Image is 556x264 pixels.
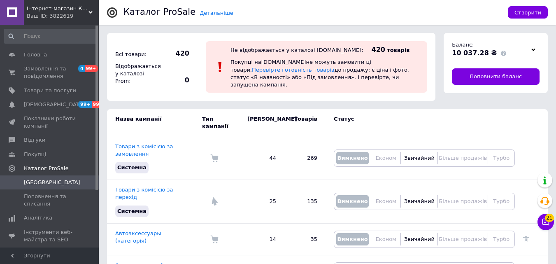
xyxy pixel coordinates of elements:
[210,235,219,243] img: Комісія за замовлення
[403,233,435,245] button: Звичайний
[403,152,435,164] button: Звичайний
[372,46,385,54] span: 420
[404,236,435,242] span: Звичайний
[440,233,486,245] button: Більше продажів
[376,198,396,204] span: Економ
[252,67,335,73] a: Перевірте готовність товарів
[336,233,369,245] button: Вимкнено
[4,29,97,44] input: Пошук
[78,101,92,108] span: 99+
[376,155,396,161] span: Економ
[24,136,45,144] span: Відгуки
[326,109,515,136] td: Статус
[239,180,284,224] td: 25
[404,155,435,161] span: Звичайний
[113,61,158,87] div: Відображається у каталозі Prom:
[490,152,512,164] button: Турбо
[452,68,540,85] a: Поповнити баланс
[107,109,202,136] td: Назва кампанії
[387,47,409,53] span: товарів
[230,47,363,53] div: Не відображається у каталозі [DOMAIN_NAME]:
[117,164,147,171] span: Системна
[115,143,173,157] a: Товари з комісією за замовлення
[27,12,99,20] div: Ваш ID: 3822619
[493,198,509,204] span: Турбо
[210,197,219,206] img: Комісія за перехід
[337,198,368,204] span: Вимкнено
[24,151,46,158] span: Покупці
[214,61,226,73] img: :exclamation:
[284,137,326,180] td: 269
[24,115,76,130] span: Показники роботи компанії
[78,65,85,72] span: 4
[284,109,326,136] td: Товарів
[24,193,76,208] span: Поповнення та списання
[523,236,529,242] a: Видалити
[202,109,239,136] td: Тип кампанії
[24,229,76,243] span: Інструменти веб-майстра та SEO
[373,195,398,208] button: Економ
[161,76,189,85] span: 0
[452,49,497,57] span: 10 037.28 ₴
[508,6,548,19] button: Створити
[200,10,233,16] a: Детальніше
[24,165,68,172] span: Каталог ProSale
[239,137,284,180] td: 44
[490,233,512,245] button: Турбо
[24,101,85,108] span: [DEMOGRAPHIC_DATA]
[337,155,368,161] span: Вимкнено
[210,154,219,162] img: Комісія за замовлення
[440,195,486,208] button: Більше продажів
[92,101,105,108] span: 99+
[439,155,487,161] span: Більше продажів
[336,195,369,208] button: Вимкнено
[24,65,76,80] span: Замовлення та повідомлення
[336,152,369,164] button: Вимкнено
[404,198,435,204] span: Звичайний
[537,214,554,230] button: Чат з покупцем21
[373,152,398,164] button: Економ
[239,109,284,136] td: [PERSON_NAME]
[376,236,396,242] span: Економ
[284,180,326,224] td: 135
[24,214,52,222] span: Аналітика
[115,187,173,200] a: Товари з комісією за перехід
[470,73,522,80] span: Поповнити баланс
[337,236,368,242] span: Вимкнено
[230,59,409,88] span: Покупці на [DOMAIN_NAME] не можуть замовити ці товари. до продажу: є ціна і фото, статус «В наявн...
[161,49,189,58] span: 420
[493,155,509,161] span: Турбо
[27,5,88,12] span: Інтернет-магазин Країна інструменту
[239,223,284,255] td: 14
[439,198,487,204] span: Більше продажів
[85,65,98,72] span: 99+
[24,51,47,58] span: Головна
[24,87,76,94] span: Товари та послуги
[373,233,398,245] button: Економ
[24,179,80,186] span: [GEOGRAPHIC_DATA]
[514,9,541,16] span: Створити
[545,214,554,222] span: 21
[403,195,435,208] button: Звичайний
[490,195,512,208] button: Турбо
[123,8,195,16] div: Каталог ProSale
[284,223,326,255] td: 35
[117,208,147,214] span: Системна
[493,236,509,242] span: Турбо
[113,49,158,60] div: Всі товари:
[452,42,474,48] span: Баланс:
[439,236,487,242] span: Більше продажів
[440,152,486,164] button: Більше продажів
[115,230,161,244] a: Автоаксессуары (категорія)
